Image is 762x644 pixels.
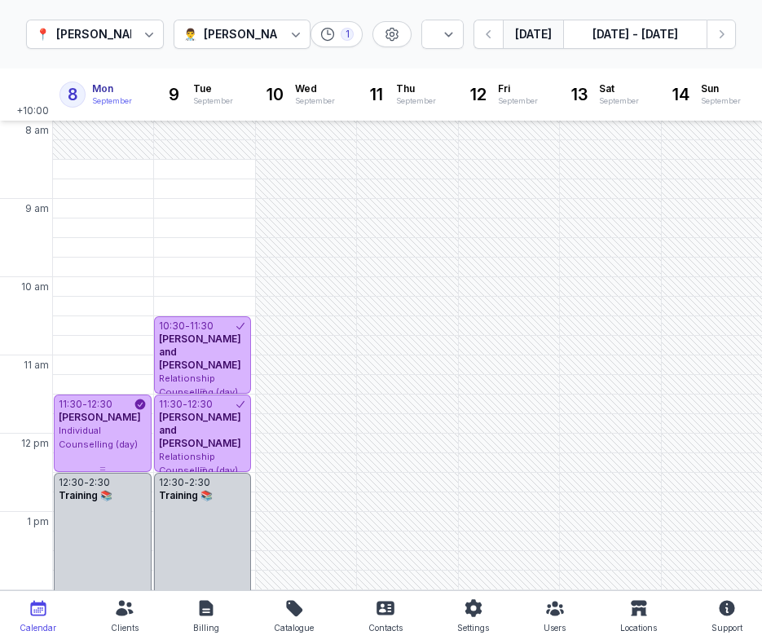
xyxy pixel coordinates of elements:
div: [PERSON_NAME] [204,24,298,44]
div: September [92,95,132,107]
span: [PERSON_NAME] and [PERSON_NAME] [159,333,241,371]
span: Relationship Counselling (day) [159,373,238,398]
span: 1 pm [27,515,49,528]
span: Individual Counselling (day) [59,425,138,450]
div: 11:30 [190,320,214,333]
div: - [184,476,189,489]
div: - [82,398,87,411]
span: +10:00 [16,104,52,121]
span: Tue [193,82,233,95]
span: [PERSON_NAME] [59,411,141,423]
div: 12:30 [87,398,112,411]
div: Locations [620,618,657,637]
div: 11:30 [159,398,183,411]
span: Sat [599,82,639,95]
div: 13 [566,82,592,108]
span: Fri [498,82,538,95]
div: - [185,320,190,333]
button: [DATE] [503,20,563,49]
div: Calendar [20,618,56,637]
div: 14 [668,82,694,108]
button: [DATE] - [DATE] [563,20,707,49]
div: 12:30 [59,476,84,489]
span: Mon [92,82,132,95]
div: Users [544,618,566,637]
div: Support [711,618,742,637]
span: [PERSON_NAME] and [PERSON_NAME] [159,411,241,449]
div: 12 [465,82,491,108]
span: Training 📚 [159,489,213,501]
span: 12 pm [21,437,49,450]
div: 1 [341,28,354,41]
span: Training 📚 [59,489,112,501]
span: 9 am [25,202,49,215]
span: 10 am [21,280,49,293]
div: 👨‍⚕️ [183,24,197,44]
div: 2:30 [89,476,110,489]
div: Catalogue [274,618,314,637]
div: - [84,476,89,489]
div: Contacts [368,618,403,637]
div: 12:30 [187,398,213,411]
div: September [599,95,639,107]
div: 11:30 [59,398,82,411]
span: 8 am [25,124,49,137]
span: Thu [396,82,436,95]
div: Billing [193,618,219,637]
div: 10 [262,82,289,108]
div: 8 [59,82,86,108]
div: Clients [111,618,139,637]
div: Settings [457,618,489,637]
div: 11 [363,82,390,108]
div: September [295,95,335,107]
div: [PERSON_NAME] Counselling [56,24,223,44]
span: 11 am [24,359,49,372]
div: September [498,95,538,107]
div: September [396,95,436,107]
div: 10:30 [159,320,185,333]
span: Wed [295,82,335,95]
span: Relationship Counselling (day) [159,451,238,476]
span: Sun [701,82,741,95]
div: 12:30 [159,476,184,489]
div: 2:30 [189,476,210,489]
div: September [701,95,741,107]
div: - [183,398,187,411]
div: September [193,95,233,107]
div: 📍 [36,24,50,44]
div: 9 [161,82,187,108]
